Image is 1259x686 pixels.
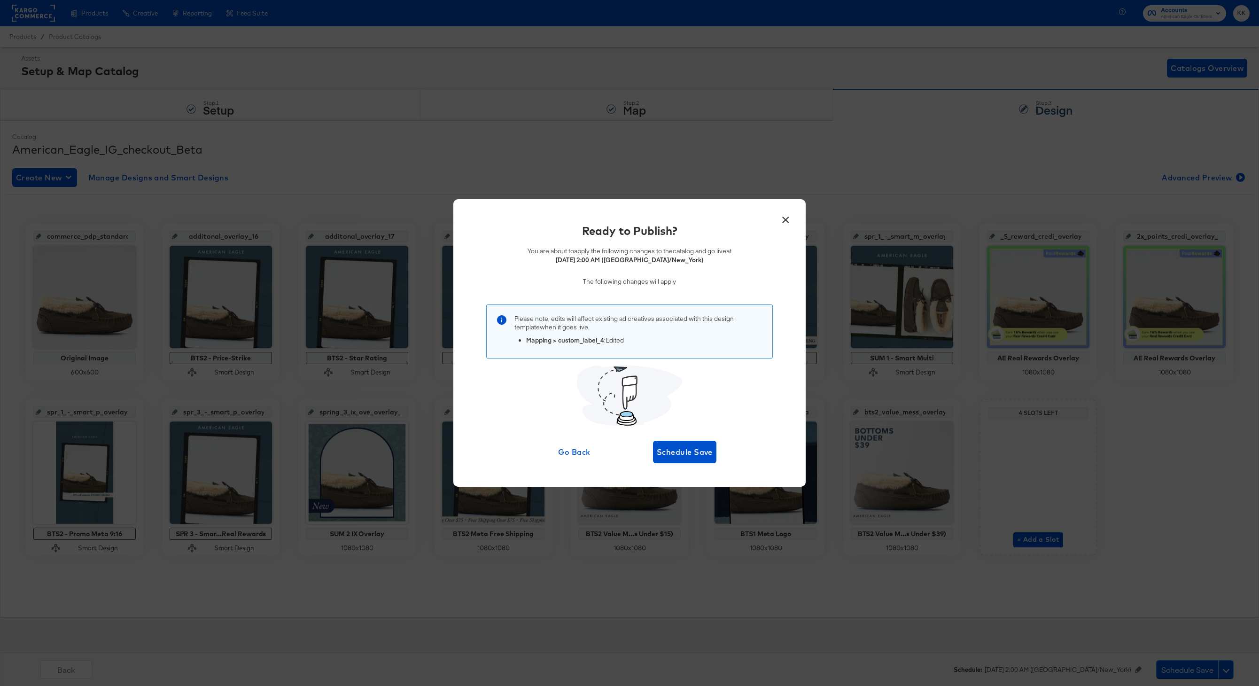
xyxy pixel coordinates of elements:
div: Ready to Publish? [582,223,677,239]
strong: Mapping > custom_label_4 [526,336,604,344]
p: You are about to apply the following changes to the catalog and go live at [528,247,731,264]
span: Schedule Save [657,445,713,459]
p: Please note, edits will affect existing ad creatives associated with this design template when it... [514,314,763,332]
button: Schedule Save [653,441,716,463]
span: Go Back [546,445,602,459]
button: × [777,209,794,226]
strong: [DATE] 2:00 AM ([GEOGRAPHIC_DATA]/New_York) [556,256,704,264]
li: : Edited [526,336,763,345]
button: Go Back [543,441,606,463]
p: The following changes will apply [528,277,731,286]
